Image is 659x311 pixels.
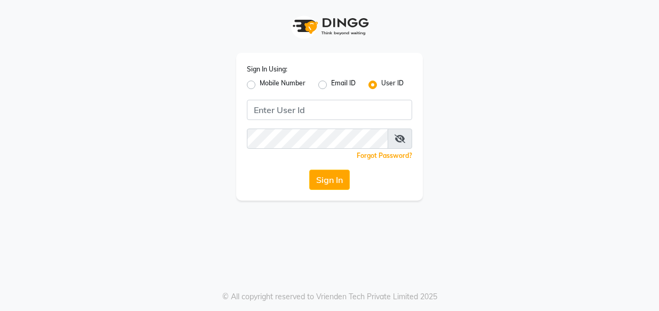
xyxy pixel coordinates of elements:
[247,100,412,120] input: Username
[287,11,372,42] img: logo1.svg
[247,129,388,149] input: Username
[381,78,404,91] label: User ID
[331,78,356,91] label: Email ID
[357,151,412,160] a: Forgot Password?
[247,65,287,74] label: Sign In Using:
[309,170,350,190] button: Sign In
[260,78,306,91] label: Mobile Number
